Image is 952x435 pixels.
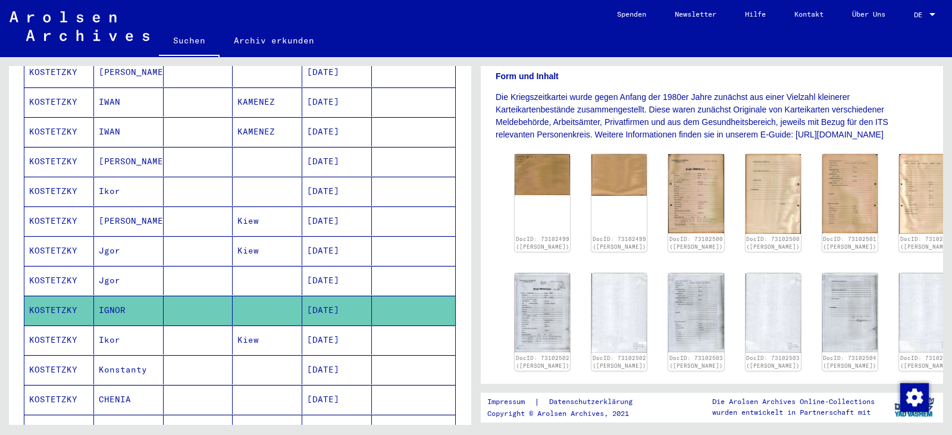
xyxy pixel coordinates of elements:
[591,273,647,353] img: 002.jpg
[94,355,164,384] mat-cell: Konstanty
[668,154,724,233] img: 001.jpg
[900,383,929,412] img: Zustimmung ändern
[233,326,302,355] mat-cell: Kiew
[823,355,876,370] a: DocID: 73102504 ([PERSON_NAME])
[746,355,800,370] a: DocID: 73102503 ([PERSON_NAME])
[24,266,94,295] mat-cell: KOSTETZKY
[24,117,94,146] mat-cell: KOSTETZKY
[159,26,220,57] a: Suchen
[900,383,928,411] div: Zustimmung ändern
[487,396,647,408] div: |
[712,407,875,418] p: wurden entwickelt in Partnerschaft mit
[496,91,928,141] p: Die Kriegszeitkartei wurde gegen Anfang der 1980er Jahre zunächst aus einer Vielzahl kleinerer Ka...
[669,355,723,370] a: DocID: 73102503 ([PERSON_NAME])
[892,392,937,422] img: yv_logo.png
[746,154,801,233] img: 002.jpg
[94,206,164,236] mat-cell: [PERSON_NAME]
[24,355,94,384] mat-cell: KOSTETZKY
[516,355,569,370] a: DocID: 73102502 ([PERSON_NAME])
[515,154,570,195] img: 001.jpg
[302,326,372,355] mat-cell: [DATE]
[24,87,94,117] mat-cell: KOSTETZKY
[233,117,302,146] mat-cell: KAMENEZ
[24,236,94,265] mat-cell: KOSTETZKY
[302,147,372,176] mat-cell: [DATE]
[94,296,164,325] mat-cell: IGNOR
[593,355,646,370] a: DocID: 73102502 ([PERSON_NAME])
[914,11,927,19] span: DE
[302,58,372,87] mat-cell: [DATE]
[515,273,570,352] img: 001.jpg
[94,266,164,295] mat-cell: Jgor
[24,177,94,206] mat-cell: KOSTETZKY
[94,147,164,176] mat-cell: [PERSON_NAME]
[94,236,164,265] mat-cell: Jgor
[302,296,372,325] mat-cell: [DATE]
[302,117,372,146] mat-cell: [DATE]
[24,147,94,176] mat-cell: KOSTETZKY
[94,177,164,206] mat-cell: Ikor
[24,296,94,325] mat-cell: KOSTETZKY
[746,236,800,251] a: DocID: 73102500 ([PERSON_NAME])
[591,154,647,195] img: 002.jpg
[496,71,559,81] b: Form und Inhalt
[94,326,164,355] mat-cell: Ikor
[823,236,876,251] a: DocID: 73102501 ([PERSON_NAME])
[669,236,723,251] a: DocID: 73102500 ([PERSON_NAME])
[822,273,878,352] img: 001.jpg
[94,87,164,117] mat-cell: IWAN
[746,273,801,353] img: 002.jpg
[220,26,328,55] a: Archiv erkunden
[24,58,94,87] mat-cell: KOSTETZKY
[516,236,569,251] a: DocID: 73102499 ([PERSON_NAME])
[302,206,372,236] mat-cell: [DATE]
[233,206,302,236] mat-cell: Kiew
[233,236,302,265] mat-cell: Kiew
[487,396,534,408] a: Impressum
[94,117,164,146] mat-cell: IWAN
[302,385,372,414] mat-cell: [DATE]
[24,206,94,236] mat-cell: KOSTETZKY
[302,177,372,206] mat-cell: [DATE]
[822,154,878,233] img: 001.jpg
[487,408,647,419] p: Copyright © Arolsen Archives, 2021
[302,87,372,117] mat-cell: [DATE]
[302,266,372,295] mat-cell: [DATE]
[24,385,94,414] mat-cell: KOSTETZKY
[24,326,94,355] mat-cell: KOSTETZKY
[233,87,302,117] mat-cell: KAMENEZ
[302,355,372,384] mat-cell: [DATE]
[593,236,646,251] a: DocID: 73102499 ([PERSON_NAME])
[540,396,647,408] a: Datenschutzerklärung
[94,58,164,87] mat-cell: [PERSON_NAME]
[94,385,164,414] mat-cell: CHENIA
[302,236,372,265] mat-cell: [DATE]
[712,396,875,407] p: Die Arolsen Archives Online-Collections
[668,273,724,352] img: 001.jpg
[10,11,149,41] img: Arolsen_neg.svg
